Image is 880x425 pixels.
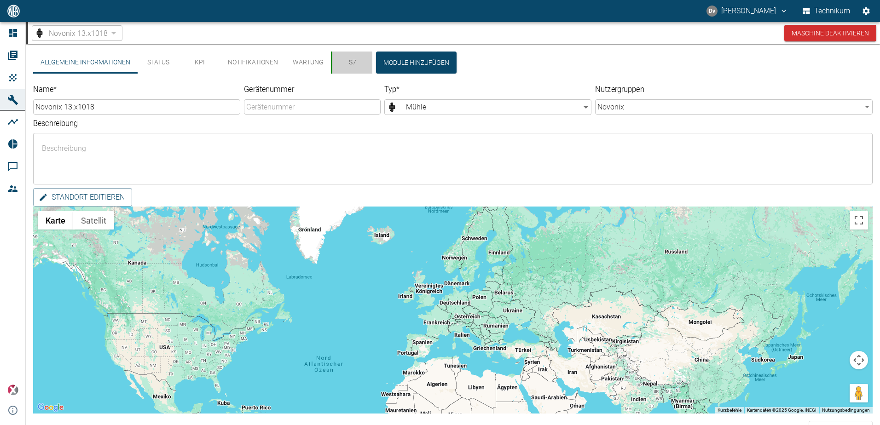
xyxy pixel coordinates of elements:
button: Technikum [801,3,852,19]
button: Maschine deaktivieren [784,25,876,42]
button: daniel.vanaalst@neuman-esser.com [705,3,789,19]
label: Typ * [384,84,540,95]
button: Allgemeine Informationen [33,52,138,74]
button: Einstellungen [858,3,874,19]
label: Beschreibung [33,118,663,129]
button: KPI [179,52,220,74]
img: logo [6,5,21,17]
span: Mühle [387,102,580,113]
span: Novonix 13.x1018 [49,28,108,39]
input: Name [33,99,240,115]
div: Dv [706,6,718,17]
button: Notifikationen [220,52,285,74]
img: Xplore Logo [7,385,18,396]
input: Gerätenummer [244,99,381,115]
button: Wartung [285,52,331,74]
button: Module hinzufügen [376,52,457,74]
label: Name * [33,84,189,95]
label: Nutzergruppen [595,84,803,95]
button: S7 [331,52,372,74]
button: Standort editieren [33,188,132,207]
label: Gerätenummer [244,84,347,95]
button: Status [138,52,179,74]
div: Novonix [595,99,873,115]
a: Novonix 13.x1018 [34,28,108,39]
